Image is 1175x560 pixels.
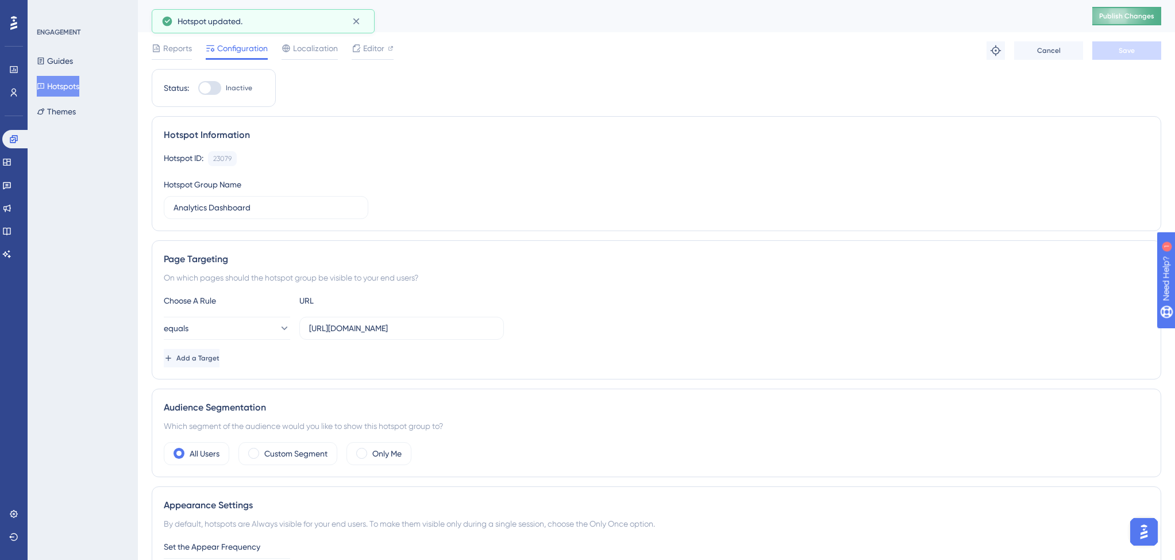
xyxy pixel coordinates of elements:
[1099,11,1154,21] span: Publish Changes
[164,271,1149,285] div: On which pages should the hotspot group be visible to your end users?
[163,41,192,55] span: Reports
[164,401,1149,415] div: Audience Segmentation
[363,41,384,55] span: Editor
[164,151,203,166] div: Hotspot ID:
[37,76,79,97] button: Hotspots
[164,498,1149,512] div: Appearance Settings
[226,83,252,93] span: Inactive
[213,154,232,163] div: 23079
[1037,46,1061,55] span: Cancel
[37,101,76,122] button: Themes
[164,317,290,340] button: equals
[164,540,1149,554] div: Set the Appear Frequency
[152,8,1064,24] div: Analytics Dashboard
[37,28,80,37] div: ENGAGEMENT
[299,294,426,308] div: URL
[164,81,189,95] div: Status:
[80,6,83,15] div: 1
[1119,46,1135,55] span: Save
[174,201,359,214] input: Type your Hotspot Group Name here
[1014,41,1083,60] button: Cancel
[164,252,1149,266] div: Page Targeting
[176,354,219,363] span: Add a Target
[164,517,1149,531] div: By default, hotspots are Always visible for your end users. To make them visible only during a si...
[178,14,242,28] span: Hotspot updated.
[1127,515,1161,549] iframe: UserGuiding AI Assistant Launcher
[372,447,402,461] label: Only Me
[164,294,290,308] div: Choose A Rule
[164,349,219,367] button: Add a Target
[37,51,73,71] button: Guides
[217,41,268,55] span: Configuration
[164,419,1149,433] div: Which segment of the audience would you like to show this hotspot group to?
[190,447,219,461] label: All Users
[164,321,188,335] span: equals
[27,3,72,17] span: Need Help?
[164,128,1149,142] div: Hotspot Information
[164,178,241,191] div: Hotspot Group Name
[1092,41,1161,60] button: Save
[264,447,328,461] label: Custom Segment
[293,41,338,55] span: Localization
[1092,7,1161,25] button: Publish Changes
[309,322,494,335] input: yourwebsite.com/path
